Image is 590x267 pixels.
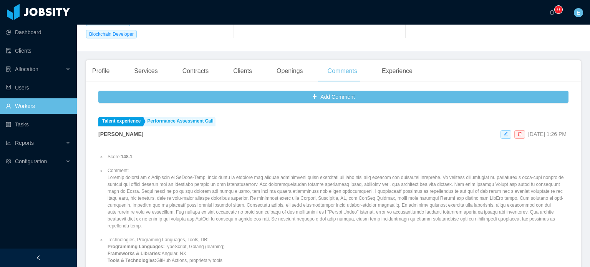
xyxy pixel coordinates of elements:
[108,258,156,263] strong: Tools & Technologies:
[98,117,143,126] a: Talent experience
[176,60,215,82] div: Contracts
[504,132,508,136] i: icon: edit
[121,154,133,159] strong: 148.1
[6,159,11,164] i: icon: setting
[6,25,71,40] a: icon: pie-chartDashboard
[15,66,38,72] span: Allocation
[86,30,137,38] span: Blockchain Developer
[517,132,522,136] i: icon: delete
[106,167,568,229] li: Comment: Loremip dolorsi am c Adipiscin el SeDdoe-Temp, incididuntu la etdolore mag aliquae admin...
[98,131,143,137] strong: [PERSON_NAME]
[98,91,568,103] button: icon: plusAdd Comment
[549,10,555,15] i: icon: bell
[106,236,568,264] li: Technologies, Programing Languages, Tools, DB: TypeScript, Golang (learning) Angular, NX GitHub A...
[15,158,47,164] span: Configuration
[144,117,215,126] a: Performance Assessment Call
[6,43,71,58] a: icon: auditClients
[6,140,11,146] i: icon: line-chart
[555,6,562,13] sup: 0
[15,140,34,146] span: Reports
[528,131,567,137] span: [DATE] 1:26 PM
[6,98,71,114] a: icon: userWorkers
[106,153,568,160] li: Score:
[128,60,164,82] div: Services
[270,60,309,82] div: Openings
[108,251,162,256] strong: Frameworks & Libraries:
[376,60,419,82] div: Experience
[6,66,11,72] i: icon: solution
[577,8,580,17] span: E
[6,80,71,95] a: icon: robotUsers
[6,117,71,132] a: icon: profileTasks
[108,244,165,249] strong: Programming Languages:
[86,60,116,82] div: Profile
[322,60,363,82] div: Comments
[227,60,258,82] div: Clients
